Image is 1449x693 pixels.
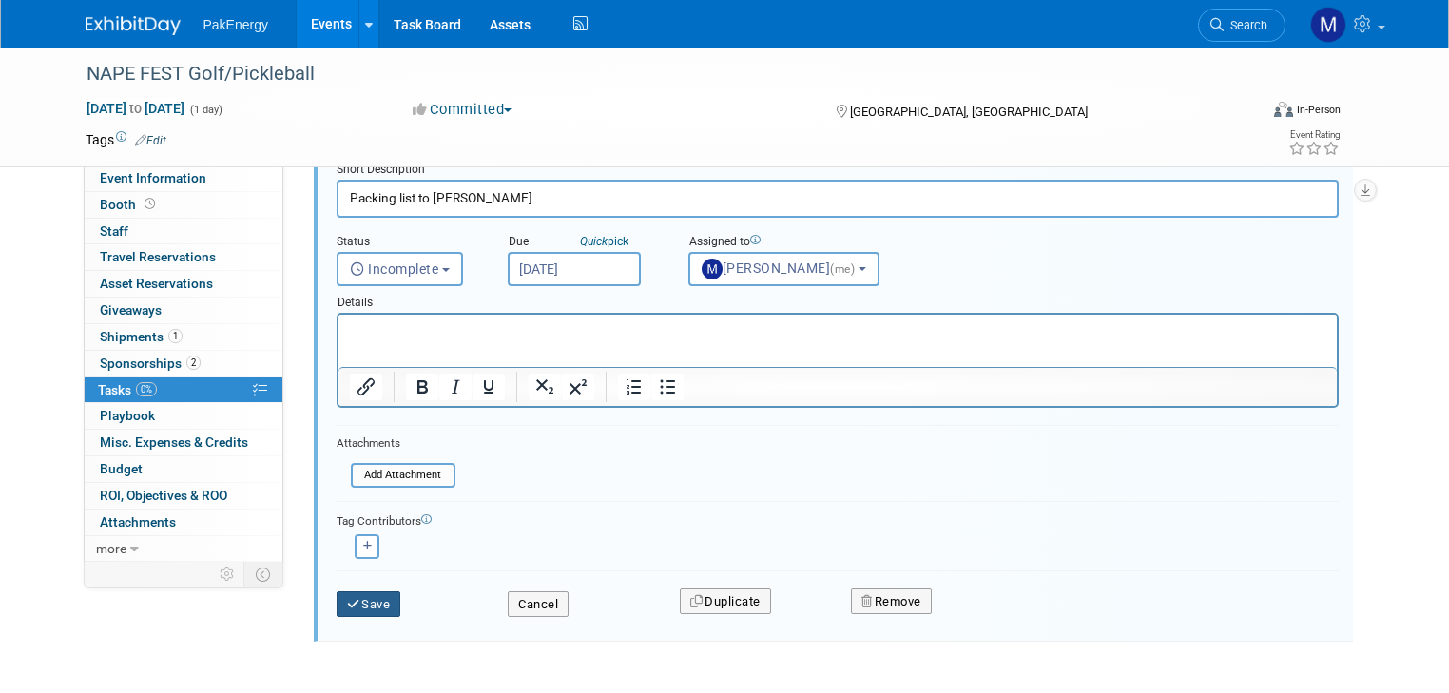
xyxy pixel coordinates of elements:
[1274,102,1293,117] img: Format-Inperson.png
[85,483,282,509] a: ROI, Objectives & ROO
[186,356,201,370] span: 2
[337,286,1339,313] div: Details
[618,374,650,400] button: Numbered list
[688,252,879,286] button: [PERSON_NAME](me)
[100,408,155,423] span: Playbook
[85,536,282,562] a: more
[529,374,561,400] button: Subscript
[508,252,641,286] input: Due Date
[688,234,918,252] div: Assigned to
[85,219,282,244] a: Staff
[168,329,183,343] span: 1
[337,435,455,452] div: Attachments
[1288,130,1340,140] div: Event Rating
[350,261,439,277] span: Incomplete
[100,223,128,239] span: Staff
[96,541,126,556] span: more
[100,302,162,318] span: Giveaways
[850,105,1088,119] span: [GEOGRAPHIC_DATA], [GEOGRAPHIC_DATA]
[100,276,213,291] span: Asset Reservations
[211,562,244,587] td: Personalize Event Tab Strip
[406,374,438,400] button: Bold
[702,260,859,276] span: [PERSON_NAME]
[85,192,282,218] a: Booth
[85,510,282,535] a: Attachments
[100,249,216,264] span: Travel Reservations
[851,588,932,615] button: Remove
[1296,103,1341,117] div: In-Person
[830,262,855,276] span: (me)
[350,374,382,400] button: Insert/edit link
[337,180,1339,217] input: Name of task or a short description
[338,315,1337,367] iframe: Rich Text Area
[85,430,282,455] a: Misc. Expenses & Credits
[100,197,159,212] span: Booth
[243,562,282,587] td: Toggle Event Tabs
[100,461,143,476] span: Budget
[141,197,159,211] span: Booth not reserved yet
[508,234,660,252] div: Due
[80,57,1234,91] div: NAPE FEST Golf/Pickleball
[100,329,183,344] span: Shipments
[86,16,181,35] img: ExhibitDay
[562,374,594,400] button: Superscript
[508,591,569,618] button: Cancel
[439,374,472,400] button: Italic
[337,162,1339,180] div: Short Description
[100,514,176,529] span: Attachments
[85,377,282,403] a: Tasks0%
[1155,99,1341,127] div: Event Format
[85,403,282,429] a: Playbook
[680,588,771,615] button: Duplicate
[188,104,222,116] span: (1 day)
[1224,18,1267,32] span: Search
[1310,7,1346,43] img: Mary Walker
[337,252,463,286] button: Incomplete
[126,101,145,116] span: to
[203,17,268,32] span: PakEnergy
[85,298,282,323] a: Giveaways
[651,374,684,400] button: Bullet list
[85,244,282,270] a: Travel Reservations
[135,134,166,147] a: Edit
[100,434,248,450] span: Misc. Expenses & Credits
[100,356,201,371] span: Sponsorships
[85,324,282,350] a: Shipments1
[473,374,505,400] button: Underline
[1198,9,1285,42] a: Search
[406,100,519,120] button: Committed
[576,234,632,249] a: Quickpick
[337,234,479,252] div: Status
[85,271,282,297] a: Asset Reservations
[86,100,185,117] span: [DATE] [DATE]
[85,351,282,376] a: Sponsorships2
[85,165,282,191] a: Event Information
[100,488,227,503] span: ROI, Objectives & ROO
[580,235,608,248] i: Quick
[86,130,166,149] td: Tags
[100,170,206,185] span: Event Information
[85,456,282,482] a: Budget
[337,591,401,618] button: Save
[136,382,157,396] span: 0%
[98,382,157,397] span: Tasks
[337,510,1339,529] div: Tag Contributors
